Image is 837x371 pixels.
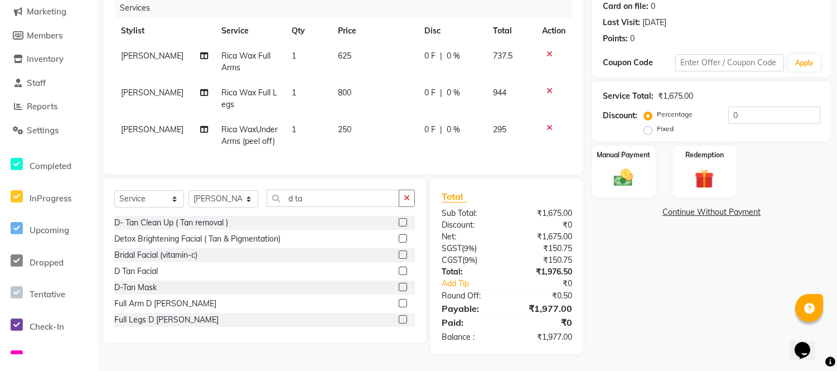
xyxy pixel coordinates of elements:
[642,17,666,28] div: [DATE]
[338,124,351,134] span: 250
[447,50,461,62] span: 0 %
[418,18,487,44] th: Disc
[338,51,351,61] span: 625
[433,290,507,302] div: Round Off:
[121,88,183,98] span: [PERSON_NAME]
[535,18,572,44] th: Action
[221,88,277,109] span: Rica Wax Full Legs
[685,150,724,160] label: Redemption
[121,124,183,134] span: [PERSON_NAME]
[494,51,513,61] span: 737.5
[27,101,57,112] span: Reports
[494,88,507,98] span: 944
[3,30,95,42] a: Members
[425,124,436,136] span: 0 F
[464,244,475,253] span: 9%
[433,316,507,329] div: Paid:
[657,109,693,119] label: Percentage
[27,125,59,136] span: Settings
[447,87,461,99] span: 0 %
[675,54,784,71] input: Enter Offer / Coupon Code
[27,30,62,41] span: Members
[487,18,535,44] th: Total
[433,231,507,243] div: Net:
[30,193,71,204] span: InProgress
[292,88,296,98] span: 1
[603,90,654,102] div: Service Total:
[114,217,228,229] div: D- Tan Clean Up ( Tan removal )
[114,282,157,293] div: D-Tan Mask
[30,257,64,268] span: Dropped
[507,266,580,278] div: ₹1,976.50
[603,1,649,12] div: Card on file:
[603,110,637,122] div: Discount:
[27,54,64,64] span: Inventory
[425,87,436,99] span: 0 F
[425,50,436,62] span: 0 F
[215,18,285,44] th: Service
[608,167,639,189] img: _cash.svg
[507,290,580,302] div: ₹0.50
[433,302,507,315] div: Payable:
[507,331,580,343] div: ₹1,977.00
[442,191,467,203] span: Total
[285,18,332,44] th: Qty
[442,255,462,265] span: CGST
[27,6,66,17] span: Marketing
[3,77,95,90] a: Staff
[441,124,443,136] span: |
[447,124,461,136] span: 0 %
[114,266,158,277] div: D Tan Facial
[603,17,640,28] div: Last Visit:
[507,254,580,266] div: ₹150.75
[494,124,507,134] span: 295
[114,298,216,310] div: Full Arm D [PERSON_NAME]
[507,243,580,254] div: ₹150.75
[519,278,580,290] div: ₹0
[658,90,693,102] div: ₹1,675.00
[221,51,270,73] span: Rica Wax Full Arms
[3,53,95,66] a: Inventory
[433,331,507,343] div: Balance :
[657,124,674,134] label: Fixed
[30,321,64,332] span: Check-In
[114,18,215,44] th: Stylist
[651,1,655,12] div: 0
[433,266,507,278] div: Total:
[267,190,399,207] input: Search or Scan
[788,55,820,71] button: Apply
[221,124,278,146] span: Rica WaxUnder Arms (peel off)
[30,161,71,171] span: Completed
[30,225,69,235] span: Upcoming
[442,243,462,253] span: SGST
[441,50,443,62] span: |
[507,316,580,329] div: ₹0
[433,254,507,266] div: ( )
[3,124,95,137] a: Settings
[603,57,675,69] div: Coupon Code
[292,51,296,61] span: 1
[114,249,197,261] div: Bridal Facial (vitamin-c)
[3,100,95,113] a: Reports
[433,278,519,290] a: Add Tip
[433,208,507,219] div: Sub Total:
[433,219,507,231] div: Discount:
[603,33,628,45] div: Points:
[30,353,61,364] span: Confirm
[338,88,351,98] span: 800
[689,167,720,191] img: _gift.svg
[27,78,46,88] span: Staff
[507,208,580,219] div: ₹1,675.00
[433,243,507,254] div: ( )
[121,51,183,61] span: [PERSON_NAME]
[630,33,635,45] div: 0
[790,326,826,360] iframe: chat widget
[507,231,580,243] div: ₹1,675.00
[292,124,296,134] span: 1
[465,256,475,264] span: 9%
[507,302,580,315] div: ₹1,977.00
[30,289,65,300] span: Tentative
[594,206,829,218] a: Continue Without Payment
[597,150,650,160] label: Manual Payment
[507,219,580,231] div: ₹0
